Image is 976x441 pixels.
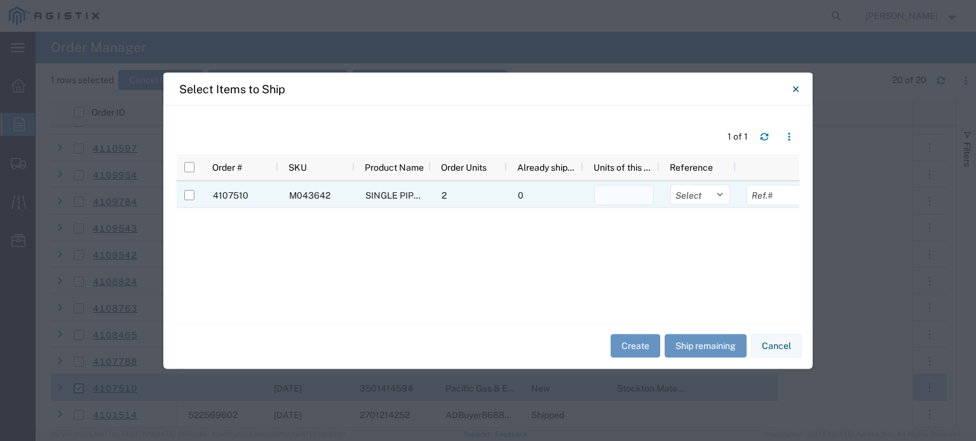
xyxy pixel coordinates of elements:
span: Reference [670,162,713,172]
span: Order # [212,162,242,172]
div: 1 of 1 [728,130,750,143]
button: Refresh table [754,126,775,147]
span: Already shipped [517,162,578,172]
span: Units of this shipment [593,162,654,172]
h4: Select Items to Ship [179,81,285,98]
span: M043642 [289,190,330,200]
span: 2 [442,190,447,200]
button: Close [783,76,808,102]
button: Ship remaining [665,334,747,358]
span: 4107510 [213,190,248,200]
span: SINGLE PIPE ACCTS (AC MONITORING) [365,190,529,200]
button: Cancel [751,334,802,358]
span: Order Units [441,162,487,172]
input: Ref.# [747,185,806,205]
span: SKU [288,162,307,172]
span: 0 [518,190,524,200]
button: Create [611,334,660,358]
span: Product Name [365,162,424,172]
